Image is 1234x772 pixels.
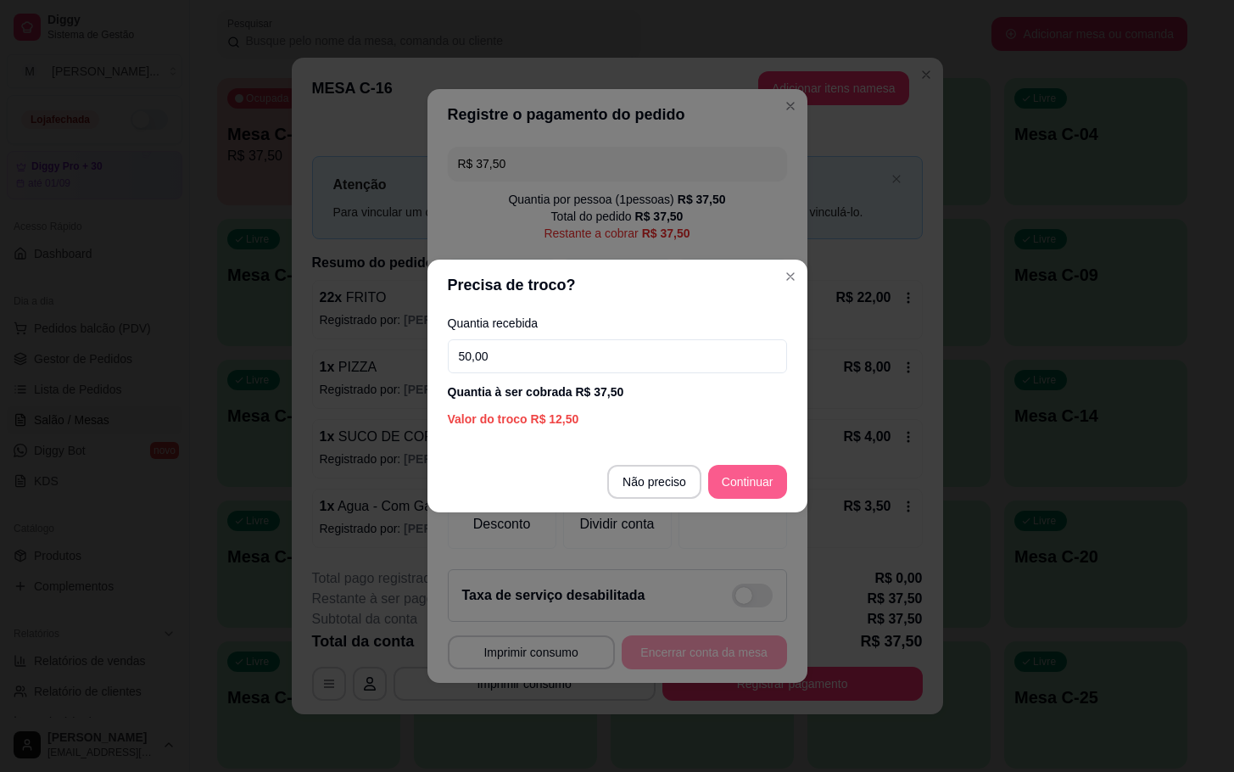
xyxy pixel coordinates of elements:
[448,411,787,428] div: Valor do troco R$ 12,50
[777,263,804,290] button: Close
[708,465,787,499] button: Continuar
[607,465,701,499] button: Não preciso
[427,260,807,310] header: Precisa de troco?
[448,383,787,400] div: Quantia à ser cobrada R$ 37,50
[448,317,787,329] label: Quantia recebida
